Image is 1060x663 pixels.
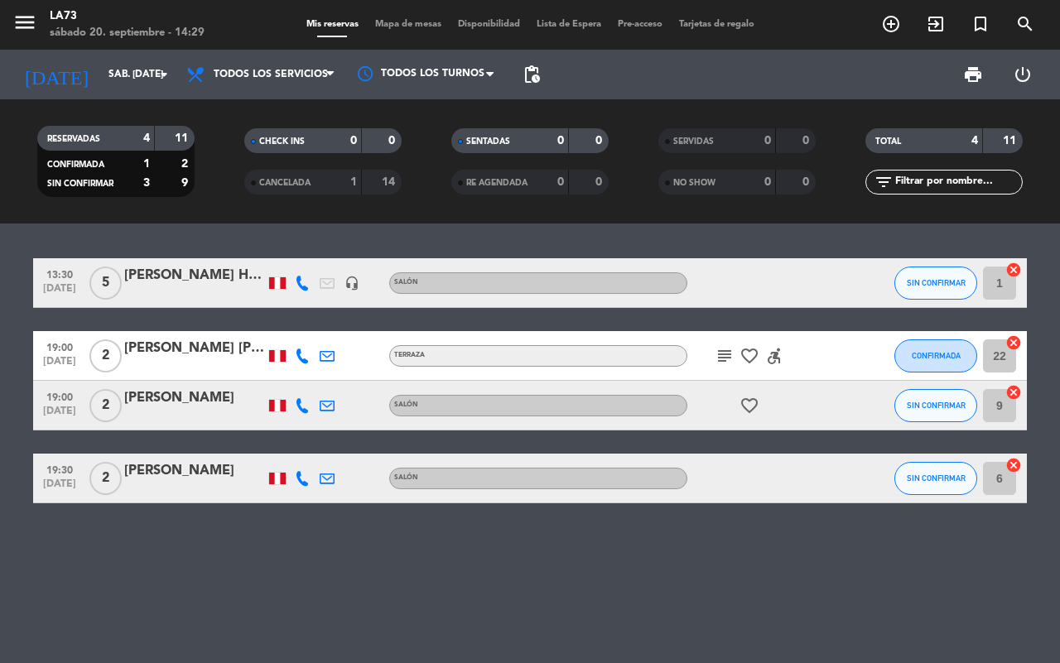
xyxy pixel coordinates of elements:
[259,137,305,146] span: CHECK INS
[39,264,80,283] span: 13:30
[50,25,205,41] div: sábado 20. septiembre - 14:29
[971,14,990,34] i: turned_in_not
[39,459,80,478] span: 19:30
[528,20,609,29] span: Lista de Espera
[1013,65,1033,84] i: power_settings_new
[394,474,418,481] span: Salón
[466,137,510,146] span: SENTADAS
[715,346,735,366] i: subject
[12,56,100,93] i: [DATE]
[450,20,528,29] span: Disponibilidad
[12,10,37,35] i: menu
[894,462,977,495] button: SIN CONFIRMAR
[671,20,763,29] span: Tarjetas de regalo
[673,137,714,146] span: SERVIDAS
[175,132,191,144] strong: 11
[39,478,80,497] span: [DATE]
[39,387,80,406] span: 19:00
[89,267,122,300] span: 5
[181,158,191,170] strong: 2
[344,276,359,291] i: headset_mic
[764,176,771,188] strong: 0
[47,180,113,188] span: SIN CONFIRMAR
[912,351,961,360] span: CONFIRMADA
[802,176,812,188] strong: 0
[875,137,901,146] span: TOTAL
[466,179,528,187] span: RE AGENDADA
[874,172,894,192] i: filter_list
[1005,457,1022,473] i: cancel
[89,462,122,495] span: 2
[998,50,1048,99] div: LOG OUT
[894,389,977,422] button: SIN CONFIRMAR
[12,10,37,41] button: menu
[124,387,265,409] div: [PERSON_NAME]
[367,20,450,29] span: Mapa de mesas
[764,346,784,366] i: accessible_forward
[1003,135,1019,147] strong: 11
[1015,14,1035,34] i: search
[47,135,100,143] span: RESERVADAS
[971,135,978,147] strong: 4
[963,65,983,84] span: print
[350,176,357,188] strong: 1
[350,135,357,147] strong: 0
[89,339,122,372] span: 2
[143,177,150,189] strong: 3
[926,14,946,34] i: exit_to_app
[802,135,812,147] strong: 0
[143,132,150,144] strong: 4
[259,179,311,187] span: CANCELADA
[39,406,80,425] span: [DATE]
[1005,262,1022,278] i: cancel
[764,135,771,147] strong: 0
[609,20,671,29] span: Pre-acceso
[740,396,759,416] i: favorite_border
[557,176,564,188] strong: 0
[143,158,150,170] strong: 1
[124,338,265,359] div: [PERSON_NAME] [PERSON_NAME]
[382,176,398,188] strong: 14
[181,177,191,189] strong: 9
[47,161,104,169] span: CONFIRMADA
[894,339,977,372] button: CONFIRMADA
[394,279,418,286] span: Salón
[557,135,564,147] strong: 0
[673,179,715,187] span: NO SHOW
[907,473,966,483] span: SIN CONFIRMAR
[124,460,265,482] div: [PERSON_NAME]
[894,267,977,300] button: SIN CONFIRMAR
[740,346,759,366] i: favorite_border
[907,278,966,287] span: SIN CONFIRMAR
[595,135,605,147] strong: 0
[894,173,1022,191] input: Filtrar por nombre...
[39,356,80,375] span: [DATE]
[394,401,418,408] span: Salón
[907,401,966,410] span: SIN CONFIRMAR
[595,176,605,188] strong: 0
[214,69,328,80] span: Todos los servicios
[154,65,174,84] i: arrow_drop_down
[1005,384,1022,401] i: cancel
[881,14,901,34] i: add_circle_outline
[89,389,122,422] span: 2
[1005,334,1022,351] i: cancel
[394,352,425,358] span: Terraza
[50,8,205,25] div: LA73
[298,20,367,29] span: Mis reservas
[522,65,542,84] span: pending_actions
[39,283,80,302] span: [DATE]
[388,135,398,147] strong: 0
[39,337,80,356] span: 19:00
[124,265,265,286] div: [PERSON_NAME] Humareda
